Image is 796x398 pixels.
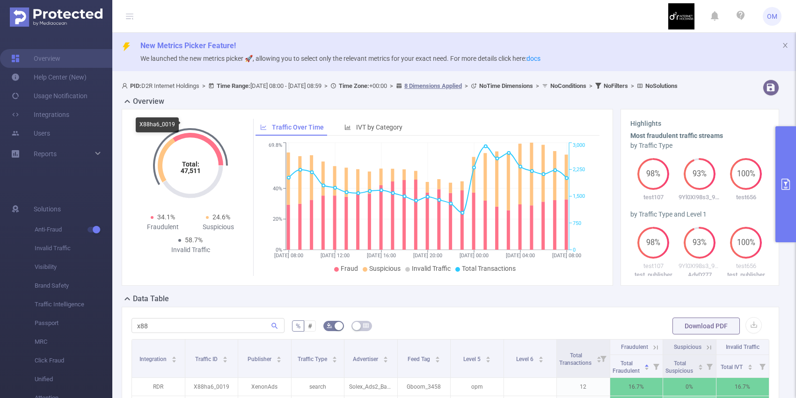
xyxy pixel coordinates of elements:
[485,355,491,361] div: Sort
[644,366,650,369] i: icon: caret-down
[630,270,677,280] p: test_publisher
[344,378,397,396] p: Solex_Ads2_Bargainboom
[132,378,185,396] p: RDR
[332,355,337,358] i: icon: caret-up
[677,270,723,280] p: AdvD277
[552,253,581,259] tspan: [DATE] 08:00
[308,322,312,330] span: #
[573,143,585,149] tspan: 3,000
[674,344,701,350] span: Suspicious
[327,323,332,328] i: icon: bg-colors
[136,117,179,132] div: X88ha6_0019
[539,359,544,362] i: icon: caret-down
[485,359,490,362] i: icon: caret-down
[269,143,282,149] tspan: 69.8%
[172,359,177,362] i: icon: caret-down
[630,132,723,139] b: Most fraudulent traffic streams
[747,363,753,369] div: Sort
[672,318,740,334] button: Download PDF
[122,83,130,89] i: icon: user
[383,355,388,361] div: Sort
[398,378,451,396] p: Gboom_3458
[298,356,329,362] span: Traffic Type
[526,55,540,62] a: docs
[767,7,777,26] span: OM
[604,82,628,89] b: No Filters
[35,239,112,258] span: Invalid Traffic
[353,356,380,362] span: Advertiser
[139,356,168,362] span: Integration
[292,378,344,396] p: search
[122,82,678,89] span: D2R Internet Holdings [DATE] 08:00 - [DATE] 08:59 +00:00
[383,359,388,362] i: icon: caret-down
[539,355,544,358] i: icon: caret-up
[630,119,769,129] h3: Highlights
[782,40,789,51] button: icon: close
[404,82,462,89] u: 8 Dimensions Applied
[248,356,273,362] span: Publisher
[140,41,236,50] span: New Metrics Picker Feature!
[637,170,669,178] span: 98%
[163,245,218,255] div: Invalid Traffic
[645,82,678,89] b: No Solutions
[35,333,112,351] span: MRC
[35,351,112,370] span: Click Fraud
[273,186,282,192] tspan: 40%
[274,253,303,259] tspan: [DATE] 08:00
[485,355,490,358] i: icon: caret-up
[185,378,238,396] p: X88ha6_0019
[276,359,281,362] i: icon: caret-down
[190,222,246,232] div: Suspicious
[130,82,141,89] b: PID:
[463,356,482,362] span: Level 5
[131,318,285,333] input: Search...
[516,356,535,362] span: Level 6
[644,363,650,366] i: icon: caret-up
[726,344,759,350] span: Invalid Traffic
[730,170,762,178] span: 100%
[199,82,208,89] span: >
[332,355,337,361] div: Sort
[35,220,112,239] span: Anti-Fraud
[11,87,88,105] a: Usage Notification
[644,363,650,369] div: Sort
[573,247,576,253] tspan: 0
[344,124,351,130] i: icon: bar-chart
[716,378,769,396] p: 16.7%
[122,42,131,51] i: icon: thunderbolt
[35,295,112,314] span: Traffic Intelligence
[383,355,388,358] i: icon: caret-up
[684,170,716,178] span: 93%
[747,363,752,366] i: icon: caret-up
[573,220,581,226] tspan: 750
[573,166,585,173] tspan: 2,250
[413,253,442,259] tspan: [DATE] 20:00
[698,366,703,369] i: icon: caret-down
[182,160,199,168] tspan: Total:
[630,210,769,219] div: by Traffic Type and Level 1
[637,239,669,246] span: 98%
[35,370,112,389] span: Unified
[11,124,50,143] a: Users
[586,82,595,89] span: >
[363,323,369,328] i: icon: table
[621,344,648,350] span: Fraudulent
[723,261,769,271] p: test656
[677,261,723,271] p: 9Yl0XI98s3_99912
[723,270,769,280] p: test_publisher
[573,194,585,200] tspan: 1,500
[462,82,471,89] span: >
[610,378,663,396] p: 16.7%
[650,355,663,377] i: Filter menu
[684,239,716,246] span: 93%
[677,193,723,202] p: 9Yl0XI98s3_99912
[34,200,61,218] span: Solutions
[665,360,694,374] span: Total Suspicious
[408,356,431,362] span: Feed Tag
[613,360,641,374] span: Total Fraudulent
[506,253,535,259] tspan: [DATE] 04:00
[195,356,219,362] span: Traffic ID
[321,253,350,259] tspan: [DATE] 12:00
[10,7,102,27] img: Protected Media
[747,366,752,369] i: icon: caret-down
